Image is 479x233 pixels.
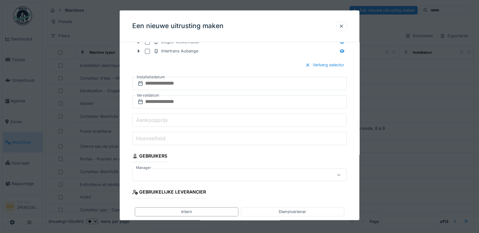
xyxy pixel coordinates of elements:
[136,92,160,99] label: Vervaldatum
[154,39,199,45] div: Ziegler Welkenraedt
[132,188,206,198] div: Gebruikelijke leverancier
[181,209,192,215] div: Intern
[135,116,169,124] label: Aankoopprijs
[154,48,198,54] div: Intertrans Aubange
[135,134,167,142] label: Hoeveelheid
[132,22,224,30] h3: Een nieuwe uitrusting maken
[303,61,347,69] div: Verberg selector
[132,152,167,162] div: Gebruikers
[279,209,306,215] div: Dienstverlener
[135,165,152,171] label: Manager
[136,74,166,81] label: Installatiedatum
